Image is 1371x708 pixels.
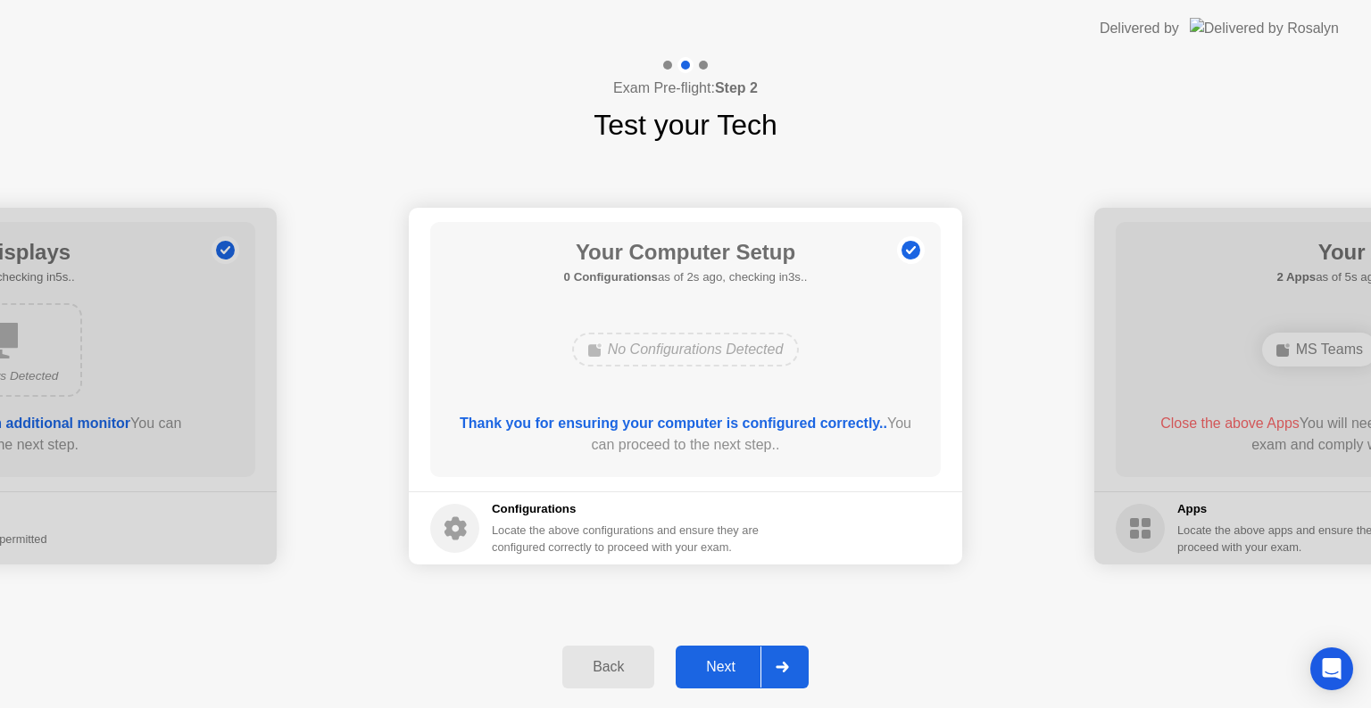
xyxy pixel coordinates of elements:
div: Delivered by [1100,18,1179,39]
b: Thank you for ensuring your computer is configured correctly.. [460,416,887,431]
div: Open Intercom Messenger [1310,647,1353,690]
div: You can proceed to the next step.. [456,413,916,456]
h4: Exam Pre-flight: [613,78,758,99]
button: Next [676,646,809,688]
img: Delivered by Rosalyn [1190,18,1339,38]
h5: Configurations [492,500,762,518]
button: Back [562,646,654,688]
b: 0 Configurations [564,270,658,284]
div: Locate the above configurations and ensure they are configured correctly to proceed with your exam. [492,522,762,556]
h1: Your Computer Setup [564,236,808,268]
h5: as of 2s ago, checking in3s.. [564,268,808,286]
h1: Test your Tech [594,103,777,146]
div: Next [681,659,760,675]
div: No Configurations Detected [572,333,800,366]
b: Step 2 [715,80,758,95]
div: Back [568,659,649,675]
